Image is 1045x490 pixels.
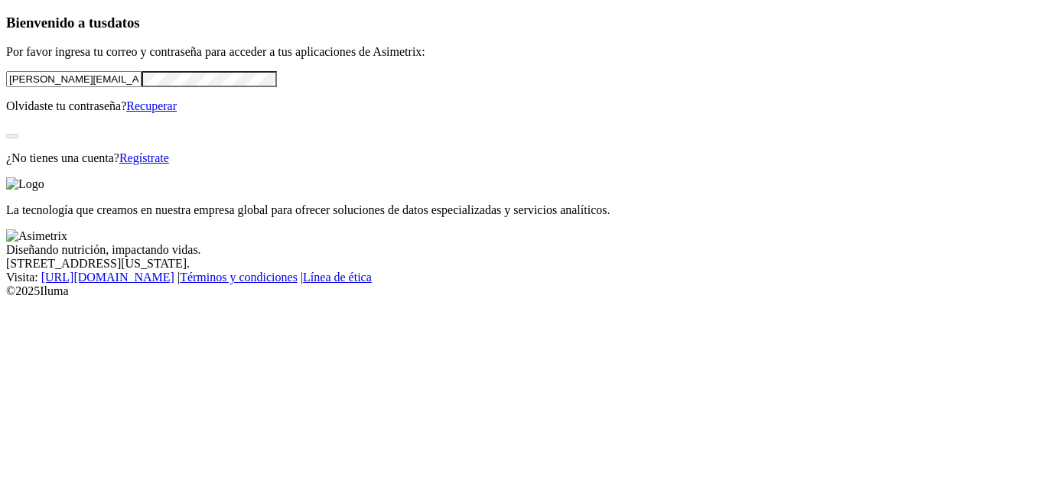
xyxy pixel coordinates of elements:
[107,15,140,31] span: datos
[6,99,1039,113] p: Olvidaste tu contraseña?
[180,271,298,284] a: Términos y condiciones
[6,15,1039,31] h3: Bienvenido a tus
[6,243,1039,257] div: Diseñando nutrición, impactando vidas.
[6,257,1039,271] div: [STREET_ADDRESS][US_STATE].
[6,271,1039,284] div: Visita : | |
[6,229,67,243] img: Asimetrix
[119,151,169,164] a: Regístrate
[303,271,372,284] a: Línea de ética
[6,203,1039,217] p: La tecnología que creamos en nuestra empresa global para ofrecer soluciones de datos especializad...
[126,99,177,112] a: Recuperar
[41,271,174,284] a: [URL][DOMAIN_NAME]
[6,284,1039,298] div: © 2025 Iluma
[6,45,1039,59] p: Por favor ingresa tu correo y contraseña para acceder a tus aplicaciones de Asimetrix:
[6,151,1039,165] p: ¿No tienes una cuenta?
[6,71,142,87] input: Tu correo
[6,177,44,191] img: Logo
